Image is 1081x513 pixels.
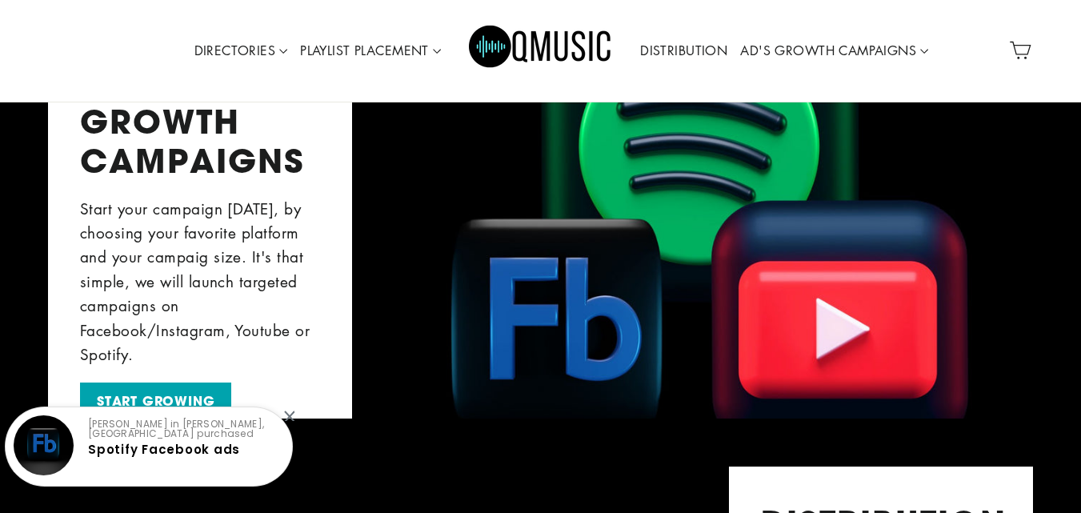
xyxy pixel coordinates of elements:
[80,197,320,367] p: Start your campaign [DATE], by choosing your favorite platform and your campaig size. It's that s...
[199,489,289,502] small: Verified by CareCart
[88,441,240,472] a: Spotify Facebook ads Camp...
[80,383,231,420] a: START GROWING
[469,14,613,86] img: Q Music Promotions
[634,33,734,70] a: DISTRIBUTION
[138,4,943,98] div: Primary
[734,33,935,70] a: AD'S GROWTH CAMPAIGNS
[188,33,294,70] a: DIRECTORIES
[294,33,447,70] a: PLAYLIST PLACEMENT
[88,419,278,439] p: [PERSON_NAME] in [PERSON_NAME], [GEOGRAPHIC_DATA] purchased
[80,62,320,181] h2: AD'S GROWTH CAMPAIGNS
